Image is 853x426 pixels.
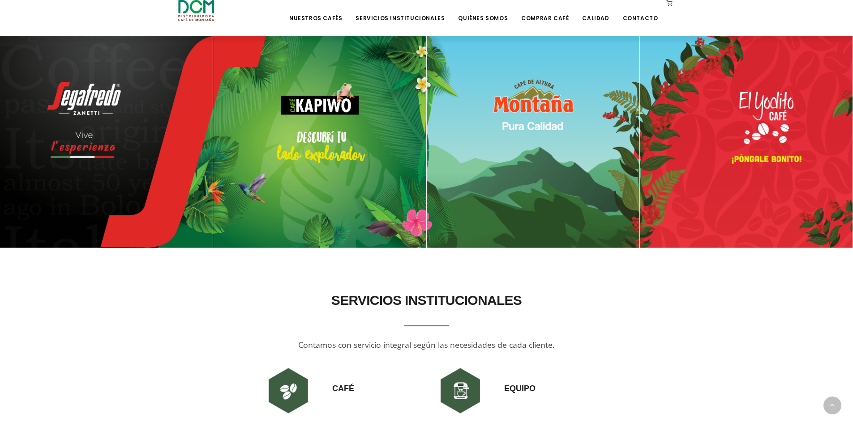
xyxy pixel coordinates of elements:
[577,1,614,22] a: Calidad
[261,364,315,418] img: DCM-WEB-HOME-ICONOS-240X240-01.png
[617,1,664,22] a: Contacto
[453,1,513,22] a: Quiénes Somos
[640,35,853,248] img: DCM-WEB-HOME-MARCAS-481X481-04-min.png
[504,364,536,394] h3: Equipo
[284,1,347,22] a: Nuestros Cafés
[433,364,487,418] img: DCM-WEB-HOME-ICONOS-240X240-02.png
[516,1,574,22] a: Comprar Café
[332,364,354,394] h3: Café
[427,35,639,248] img: DCM-WEB-HOME-MARCAS-481X481-03-min.png
[350,1,450,22] a: Servicios Institucionales
[298,339,555,350] span: Contamos con servicio integral según las necesidades de cada cliente.
[261,288,592,313] h2: SERVICIOS INSTITUCIONALES
[213,35,426,248] img: DCM-WEB-HOME-MARCAS-481X481-02-min.png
